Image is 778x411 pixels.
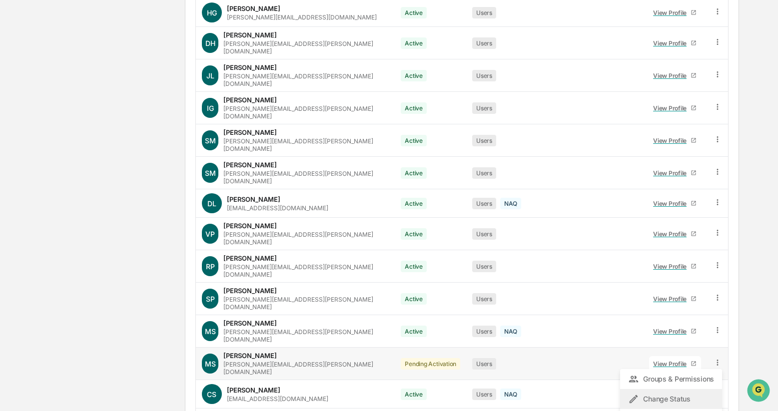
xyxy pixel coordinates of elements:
span: VP [205,230,215,238]
div: [PERSON_NAME][EMAIL_ADDRESS][PERSON_NAME][DOMAIN_NAME] [223,40,389,55]
button: Start new chat [170,79,182,91]
div: 🖐️ [10,205,18,213]
div: [PERSON_NAME][EMAIL_ADDRESS][PERSON_NAME][DOMAIN_NAME] [223,263,389,278]
div: Past conversations [10,111,67,119]
div: [PERSON_NAME] [223,161,277,169]
div: Active [401,102,427,114]
div: Users [472,389,496,400]
div: View Profile [653,295,691,303]
img: Jack Rasmussen [10,126,26,142]
span: [PERSON_NAME] [31,136,81,144]
div: Active [401,389,427,400]
span: SM [205,136,216,145]
div: NAQ [500,389,521,400]
a: View Profile [649,259,701,274]
a: 🔎Data Lookup [6,219,67,237]
span: SM [205,169,216,177]
div: [PERSON_NAME][EMAIL_ADDRESS][PERSON_NAME][DOMAIN_NAME] [223,170,389,185]
span: RP [206,262,215,271]
a: View Profile [649,356,701,372]
span: Data Lookup [20,223,63,233]
div: Users [472,228,496,240]
div: View Profile [653,328,691,335]
div: [PERSON_NAME][EMAIL_ADDRESS][PERSON_NAME][DOMAIN_NAME] [223,72,389,87]
span: [PERSON_NAME] [31,163,81,171]
div: [PERSON_NAME] [223,222,277,230]
div: Users [472,358,496,370]
span: HG [207,8,217,17]
div: 🗄️ [72,205,80,213]
a: View Profile [649,291,701,307]
div: Users [472,135,496,146]
a: 🖐️Preclearance [6,200,68,218]
a: View Profile [649,133,701,148]
div: [PERSON_NAME] [223,319,277,327]
a: View Profile [649,165,701,181]
div: View Profile [653,263,691,270]
div: Active [401,7,427,18]
a: View Profile [649,100,701,116]
span: Preclearance [20,204,64,214]
button: See all [155,109,182,121]
div: Active [401,198,427,209]
div: Users [472,261,496,272]
div: View Profile [653,200,691,207]
img: 1746055101610-c473b297-6a78-478c-a979-82029cc54cd1 [10,76,28,94]
div: Users [472,37,496,49]
div: View Profile [653,9,691,16]
div: Users [472,7,496,18]
div: View Profile [653,360,691,368]
span: CS [207,390,216,399]
div: Active [401,70,427,81]
div: [PERSON_NAME][EMAIL_ADDRESS][DOMAIN_NAME] [227,13,377,21]
div: [EMAIL_ADDRESS][DOMAIN_NAME] [227,204,328,212]
div: Users [472,293,496,305]
p: How can we help? [10,21,182,37]
span: JL [206,71,214,80]
div: [PERSON_NAME] [227,4,280,12]
div: [PERSON_NAME][EMAIL_ADDRESS][PERSON_NAME][DOMAIN_NAME] [223,105,389,120]
div: [PERSON_NAME][EMAIL_ADDRESS][PERSON_NAME][DOMAIN_NAME] [223,328,389,343]
div: Users [472,167,496,179]
div: Active [401,326,427,337]
div: View Profile [653,169,691,177]
div: [PERSON_NAME] [227,386,280,394]
div: Pending Activation [401,358,460,370]
iframe: Open customer support [746,378,773,405]
div: View Profile [653,230,691,238]
span: IG [207,104,214,112]
div: Users [472,198,496,209]
div: [PERSON_NAME][EMAIL_ADDRESS][PERSON_NAME][DOMAIN_NAME] [223,231,389,246]
span: [DATE] [88,136,109,144]
img: Jack Rasmussen [10,153,26,169]
div: [PERSON_NAME][EMAIL_ADDRESS][PERSON_NAME][DOMAIN_NAME] [223,296,389,311]
span: MS [205,327,216,336]
div: View Profile [653,137,691,144]
div: Change Status [628,393,714,405]
div: [PERSON_NAME][EMAIL_ADDRESS][PERSON_NAME][DOMAIN_NAME] [223,361,389,376]
div: Users [472,102,496,114]
div: [EMAIL_ADDRESS][DOMAIN_NAME] [227,395,328,403]
a: View Profile [649,324,701,339]
div: Active [401,135,427,146]
div: Users [472,326,496,337]
div: [PERSON_NAME] [223,128,277,136]
div: NAQ [500,198,521,209]
div: [PERSON_NAME] [223,96,277,104]
div: View Profile [653,104,691,112]
span: DL [207,199,216,208]
a: View Profile [649,35,701,51]
a: Powered byPylon [70,247,121,255]
a: View Profile [649,196,701,211]
div: NAQ [500,326,521,337]
div: Groups & Permissions [628,373,714,385]
span: SP [206,295,215,303]
div: Start new chat [45,76,164,86]
span: DH [205,39,215,47]
div: [PERSON_NAME] [223,31,277,39]
div: We're available if you need us! [45,86,137,94]
div: Active [401,37,427,49]
a: 🗄️Attestations [68,200,128,218]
